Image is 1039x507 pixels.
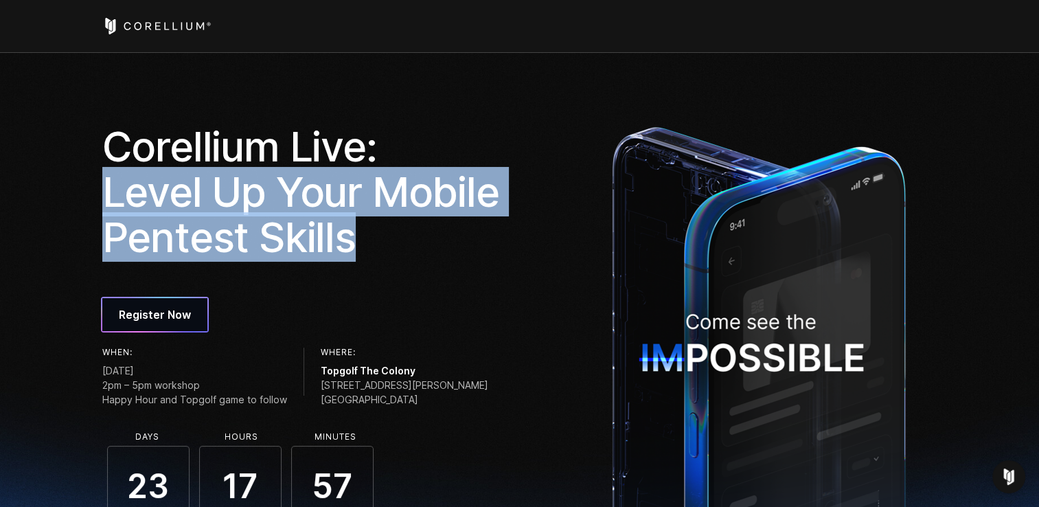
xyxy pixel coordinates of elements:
li: Minutes [295,432,377,442]
div: Open Intercom Messenger [992,460,1025,493]
a: Register Now [102,298,207,331]
h6: When: [102,348,287,357]
span: Topgolf The Colony [321,363,488,378]
li: Days [106,432,189,442]
span: 2pm – 5pm workshop Happy Hour and Topgolf game to follow [102,378,287,407]
a: Corellium Home [102,18,212,34]
span: [STREET_ADDRESS][PERSON_NAME] [GEOGRAPHIC_DATA] [321,378,488,407]
li: Hours [201,432,283,442]
h1: Corellium Live: Level Up Your Mobile Pentest Skills [102,124,510,260]
span: [DATE] [102,363,287,378]
span: Register Now [119,306,191,323]
h6: Where: [321,348,488,357]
